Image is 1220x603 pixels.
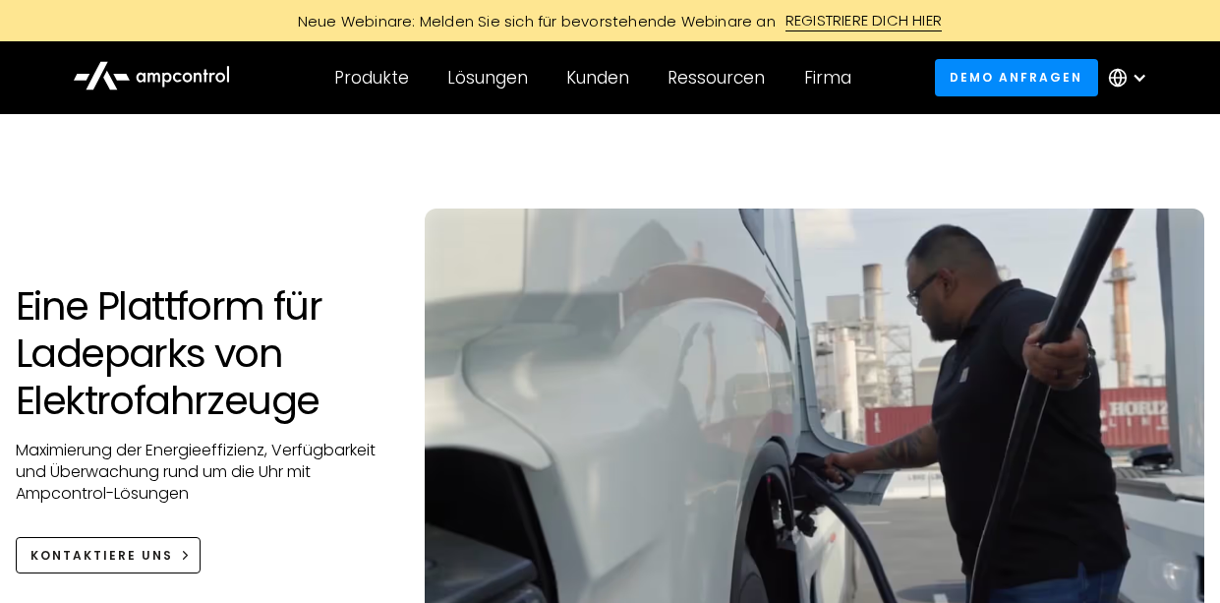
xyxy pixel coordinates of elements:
div: Ressourcen [668,67,765,89]
a: Demo anfragen [935,59,1098,95]
a: Neue Webinare: Melden Sie sich für bevorstehende Webinare anREGISTRIERE DICH HIER [168,10,1053,31]
div: Kunden [566,67,629,89]
div: REGISTRIERE DICH HIER [785,10,942,31]
div: Lösungen [447,67,528,89]
div: Neue Webinare: Melden Sie sich für bevorstehende Webinare an [278,11,785,31]
div: Produkte [334,67,409,89]
div: Firma [804,67,851,89]
p: Maximierung der Energieeffizienz, Verfügbarkeit und Überwachung rund um die Uhr mit Ampcontrol-Lö... [16,440,385,506]
h1: Eine Plattform für Ladeparks von Elektrofahrzeuge [16,282,385,424]
a: KONTAKTIERE UNS [16,537,201,573]
div: KONTAKTIERE UNS [30,547,173,565]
